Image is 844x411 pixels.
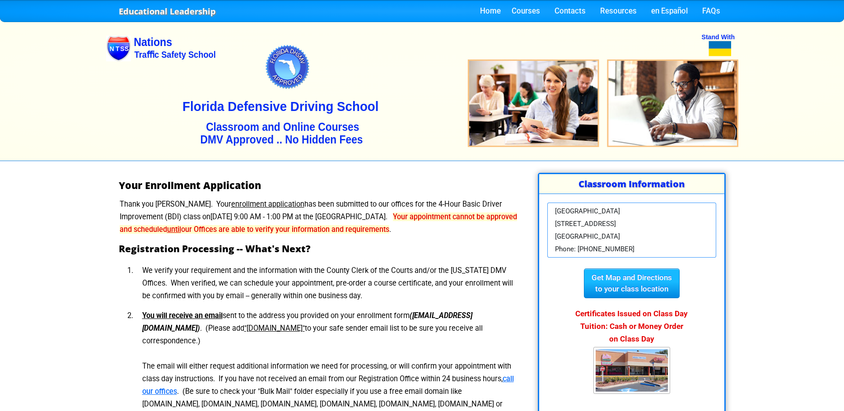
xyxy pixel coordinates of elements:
[551,5,593,18] a: Contacts
[135,261,518,306] li: We verify your requirement and the information with the County Clerk of the Courts and/or the [US...
[555,217,616,230] span: [STREET_ADDRESS]
[231,200,304,208] u: enrollment application
[244,324,305,332] u: "[DOMAIN_NAME]"
[555,243,634,255] span: Phone: [PHONE_NUMBER]
[699,5,724,18] a: FAQs
[597,5,644,18] a: Resources
[142,311,472,332] em: ([EMAIL_ADDRESS][DOMAIN_NAME])
[555,205,620,217] span: [GEOGRAPHIC_DATA]
[473,5,504,18] a: Home
[555,230,620,243] span: [GEOGRAPHIC_DATA]
[648,5,695,18] a: en Español
[593,347,670,394] img: Tampa Traffic School
[119,180,518,191] h1: Your Enrollment Application
[119,198,518,236] p: Thank you [PERSON_NAME]. Your has been submitted to our offices for the 4-Hour Basic Driver Impro...
[119,4,216,19] a: Educational Leadership
[539,174,724,194] h3: Classroom Information
[584,268,680,298] div: Get Map and Directions to your class location
[167,225,181,234] u: until
[584,278,680,287] a: Get Map and Directionsto your class location
[508,5,547,18] a: Courses
[106,16,738,161] img: Nations Traffic School - Your DMV Approved Florida Traffic School
[210,212,387,221] span: [DATE] 9:00 AM - 1:00 PM at the [GEOGRAPHIC_DATA].
[575,309,688,343] strong: Certificates Issued on Class Day Tuition: Cash or Money Order on Class Day
[119,243,518,254] h2: Registration Processing -- What's Next?
[142,311,223,320] u: You will receive an email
